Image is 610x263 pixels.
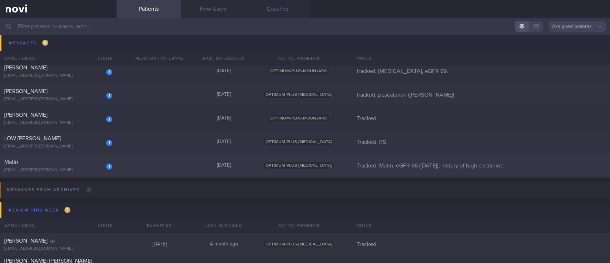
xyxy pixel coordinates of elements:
[127,218,192,233] div: Review By
[256,218,342,233] div: Active Program
[106,93,112,99] div: 1
[264,92,334,98] span: OPTIMUM-PLUS-[MEDICAL_DATA]
[352,91,610,98] div: tracked. pescatarian ([PERSON_NAME])
[192,115,256,122] div: [DATE]
[64,207,70,213] span: 2
[106,69,112,75] div: 1
[4,88,48,94] span: [PERSON_NAME]
[88,218,116,233] div: Chats
[127,241,192,248] div: [DATE]
[4,144,112,149] div: [EMAIL_ADDRESS][DOMAIN_NAME]
[264,44,334,50] span: OPTIMUM-PLUS-[MEDICAL_DATA]
[264,139,334,145] span: OPTIMUM-PLUS-[MEDICAL_DATA]
[106,116,112,122] div: 1
[4,49,112,55] div: [EMAIL_ADDRESS][DOMAIN_NAME]
[264,162,334,169] span: OPTIMUM-PLUS-[MEDICAL_DATA]
[5,185,94,195] div: Messages from Archived
[192,44,256,51] div: [DATE]
[192,92,256,98] div: [DATE]
[4,97,112,102] div: [EMAIL_ADDRESS][DOMAIN_NAME]
[352,218,610,233] div: Notes
[7,205,72,215] div: Review this week
[106,140,112,146] div: 1
[192,68,256,74] div: [DATE]
[4,167,112,173] div: [EMAIL_ADDRESS][DOMAIN_NAME]
[4,120,112,126] div: [EMAIL_ADDRESS][DOMAIN_NAME]
[268,68,329,74] span: OPTIMUM-PLUS-MOUNJARO
[4,238,48,244] span: [PERSON_NAME]
[86,186,92,193] span: 0
[352,115,610,122] div: Tracked.
[106,45,112,52] div: 2
[4,41,92,47] span: [PERSON_NAME] [PERSON_NAME]
[352,241,610,248] div: Tracked.
[352,138,610,146] div: Tracked. KS
[192,218,256,233] div: Last Reviewed
[4,65,48,70] span: [PERSON_NAME]
[352,44,610,51] div: Tracked. (Aman) [MEDICAL_DATA]
[106,164,112,170] div: 1
[4,112,48,118] span: [PERSON_NAME]
[192,241,256,248] div: A month ago
[264,241,334,247] span: OPTIMUM-PLUS-[MEDICAL_DATA]
[352,68,610,75] div: tracked. [MEDICAL_DATA], eGFR 69.
[4,136,61,141] span: LOW [PERSON_NAME]
[352,162,610,169] div: Tracked. Matin. eGFR 66 ([DATE]), history of high creatinine
[192,162,256,169] div: [DATE]
[4,73,112,78] div: [EMAIL_ADDRESS][DOMAIN_NAME]
[4,159,18,165] span: Matin
[4,246,112,252] div: [EMAIL_ADDRESS][DOMAIN_NAME]
[549,21,606,32] button: Assigned patients
[268,115,329,121] span: OPTIMUM-PLUS-MOUNJARO
[192,139,256,145] div: [DATE]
